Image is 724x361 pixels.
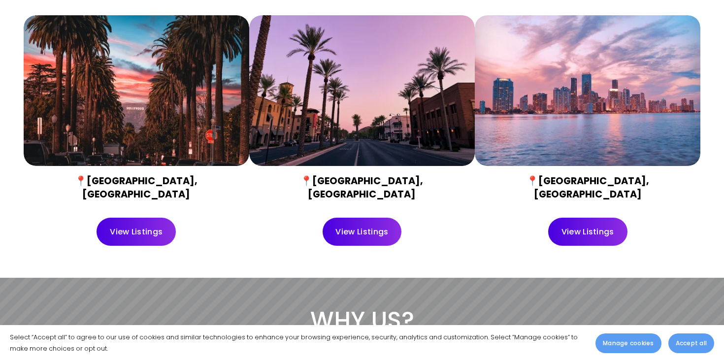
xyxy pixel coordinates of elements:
[668,333,714,353] button: Accept all
[527,174,651,201] strong: 📍[GEOGRAPHIC_DATA], [GEOGRAPHIC_DATA]
[548,218,627,246] a: View Listings
[676,339,707,348] span: Accept all
[97,218,176,246] a: View Listings
[595,333,661,353] button: Manage cookies
[10,332,586,354] p: Select “Accept all” to agree to our use of cookies and similar technologies to enhance your brows...
[14,305,709,336] h2: WHY US?
[75,174,199,201] strong: 📍[GEOGRAPHIC_DATA], [GEOGRAPHIC_DATA]
[323,218,402,246] a: View Listings
[300,174,425,201] strong: 📍[GEOGRAPHIC_DATA], [GEOGRAPHIC_DATA]
[603,339,654,348] span: Manage cookies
